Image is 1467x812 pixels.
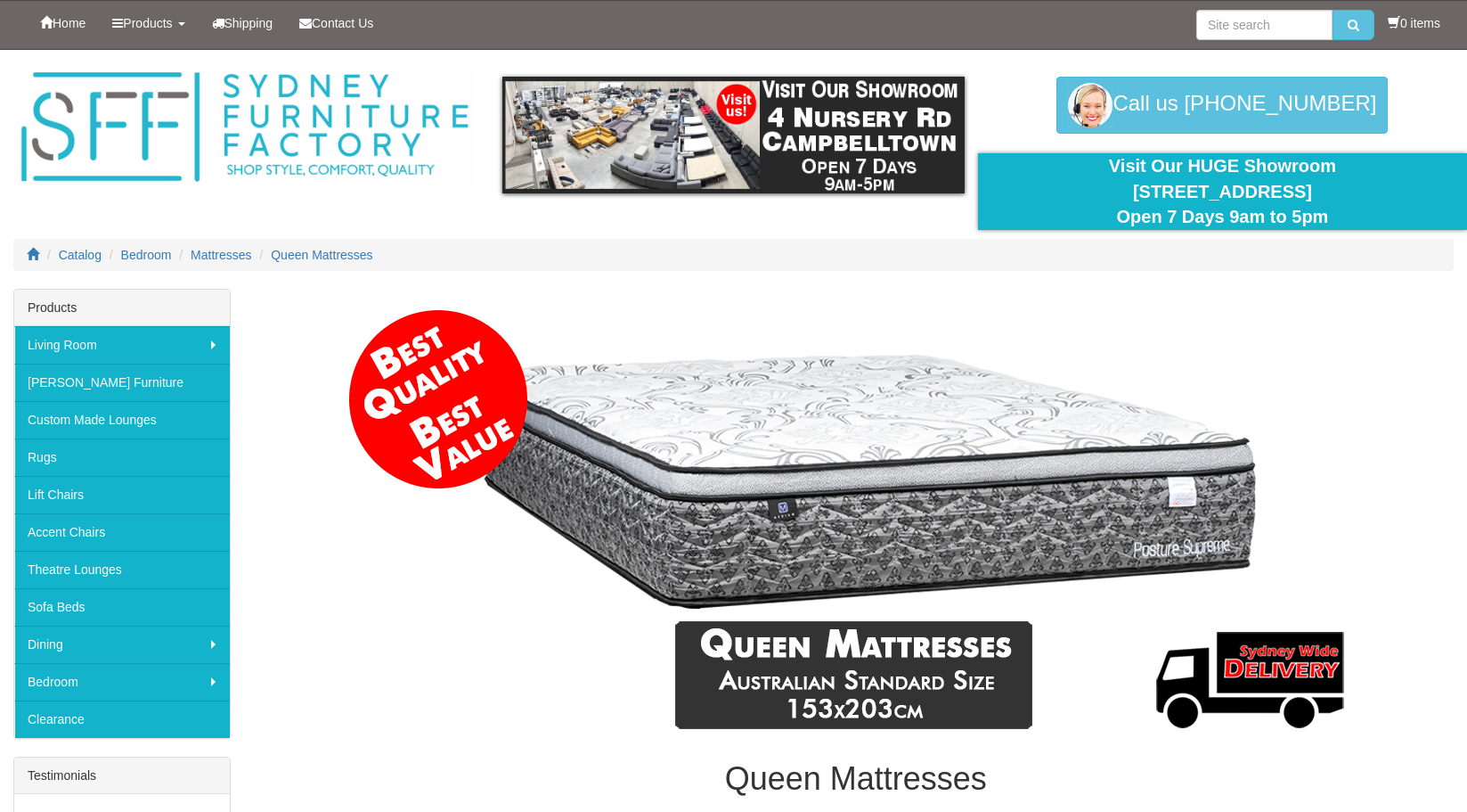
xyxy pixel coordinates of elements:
a: Lift Chairs [14,476,230,513]
div: Visit Our HUGE Showroom [STREET_ADDRESS] Open 7 Days 9am to 5pm [991,153,1454,230]
a: Clearance [14,701,230,738]
a: Rugs [14,439,230,476]
a: Contact Us [286,1,387,45]
a: Bedroom [121,248,172,262]
a: [PERSON_NAME] Furniture [14,364,230,401]
img: Sydney Furniture Factory [13,68,476,187]
h1: Queen Mattresses [257,761,1454,797]
span: Contact Us [312,16,373,30]
a: Sofa Beds [14,588,230,626]
span: Home [53,16,86,30]
input: Site search [1196,10,1333,40]
a: Products [99,1,198,45]
span: Products [123,16,172,30]
a: Accent Chairs [14,513,230,551]
li: 0 items [1388,14,1440,32]
a: Queen Mattresses [271,248,372,262]
a: Home [27,1,99,45]
a: Shipping [199,1,287,45]
span: Shipping [224,16,273,30]
a: Living Room [14,326,230,364]
a: Custom Made Lounges [14,401,230,439]
div: Testimonials [14,758,230,794]
a: Bedroom [14,663,230,701]
img: showroom.gif [502,77,965,193]
a: Catalog [59,248,102,262]
a: Theatre Lounges [14,551,230,588]
a: Dining [14,626,230,663]
div: Products [14,290,230,326]
a: Mattresses [191,248,251,262]
img: Queen Mattresses [342,298,1370,743]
